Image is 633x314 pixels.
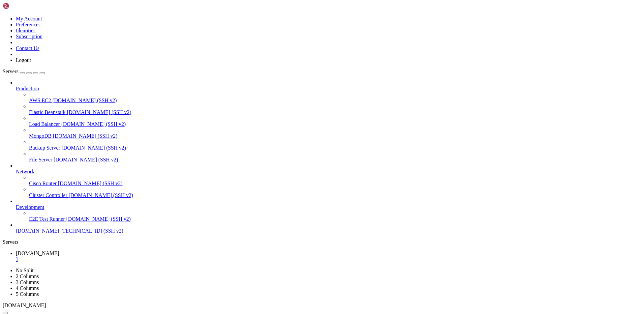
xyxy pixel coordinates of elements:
li: Backup Server [DOMAIN_NAME] (SSH v2) [29,139,630,151]
a: 3 Columns [16,279,39,285]
a: [DOMAIN_NAME] [TECHNICAL_ID] (SSH v2) [16,228,630,234]
a: Subscription [16,34,43,39]
span: [DOMAIN_NAME] [16,250,59,256]
span: Servers [3,69,18,74]
span: [DOMAIN_NAME] (SSH v2) [67,109,132,115]
li: Load Balancer [DOMAIN_NAME] (SSH v2) [29,115,630,127]
span: Production [16,86,39,91]
li: AWS EC2 [DOMAIN_NAME] (SSH v2) [29,92,630,103]
span: [DOMAIN_NAME] (SSH v2) [52,98,117,103]
span: [DOMAIN_NAME] [3,302,46,308]
img: Shellngn [3,3,41,9]
span: [DOMAIN_NAME] (SSH v2) [61,121,126,127]
span: Cluster Controller [29,192,67,198]
a: Contact Us [16,45,40,51]
a: 2 Columns [16,273,39,279]
span: [TECHNICAL_ID] (SSH v2) [61,228,123,234]
div: Servers [3,239,630,245]
a: Servers [3,69,45,74]
a: No Split [16,268,34,273]
a: Elastic Beanstalk [DOMAIN_NAME] (SSH v2) [29,109,630,115]
li: E2E Test Runner [DOMAIN_NAME] (SSH v2) [29,210,630,222]
li: Cisco Router [DOMAIN_NAME] (SSH v2) [29,175,630,186]
span: Load Balancer [29,121,60,127]
span: Backup Server [29,145,60,151]
a: Load Balancer [DOMAIN_NAME] (SSH v2) [29,121,630,127]
a: 4 Columns [16,285,39,291]
span: Network [16,169,34,174]
a: Network [16,169,630,175]
a: Backup Server [DOMAIN_NAME] (SSH v2) [29,145,630,151]
span: Development [16,204,44,210]
li: Cluster Controller [DOMAIN_NAME] (SSH v2) [29,186,630,198]
a: Identities [16,28,36,33]
span: [DOMAIN_NAME] (SSH v2) [53,133,117,139]
span: Cisco Router [29,181,57,186]
a: Logout [16,57,31,63]
span: File Server [29,157,52,162]
span: MongoDB [29,133,51,139]
span: [DOMAIN_NAME] (SSH v2) [69,192,133,198]
li: MongoDB [DOMAIN_NAME] (SSH v2) [29,127,630,139]
a: MongoDB [DOMAIN_NAME] (SSH v2) [29,133,630,139]
a: File Server [DOMAIN_NAME] (SSH v2) [29,157,630,163]
span: [DOMAIN_NAME] (SSH v2) [62,145,126,151]
li: Development [16,198,630,222]
a: AWS EC2 [DOMAIN_NAME] (SSH v2) [29,98,630,103]
a: E2E Test Runner [DOMAIN_NAME] (SSH v2) [29,216,630,222]
span: E2E Test Runner [29,216,65,222]
span: Elastic Beanstalk [29,109,66,115]
a: Preferences [16,22,41,27]
a: vps130383.whmpanels.com [16,250,630,262]
a: 5 Columns [16,291,39,297]
a: My Account [16,16,42,21]
a: Cluster Controller [DOMAIN_NAME] (SSH v2) [29,192,630,198]
li: Elastic Beanstalk [DOMAIN_NAME] (SSH v2) [29,103,630,115]
span: [DOMAIN_NAME] [16,228,59,234]
span: [DOMAIN_NAME] (SSH v2) [66,216,131,222]
a:  [16,256,630,262]
li: Network [16,163,630,198]
span: [DOMAIN_NAME] (SSH v2) [54,157,118,162]
li: File Server [DOMAIN_NAME] (SSH v2) [29,151,630,163]
span: [DOMAIN_NAME] (SSH v2) [58,181,123,186]
span: AWS EC2 [29,98,51,103]
li: [DOMAIN_NAME] [TECHNICAL_ID] (SSH v2) [16,222,630,234]
a: Cisco Router [DOMAIN_NAME] (SSH v2) [29,181,630,186]
a: Development [16,204,630,210]
li: Production [16,80,630,163]
a: Production [16,86,630,92]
